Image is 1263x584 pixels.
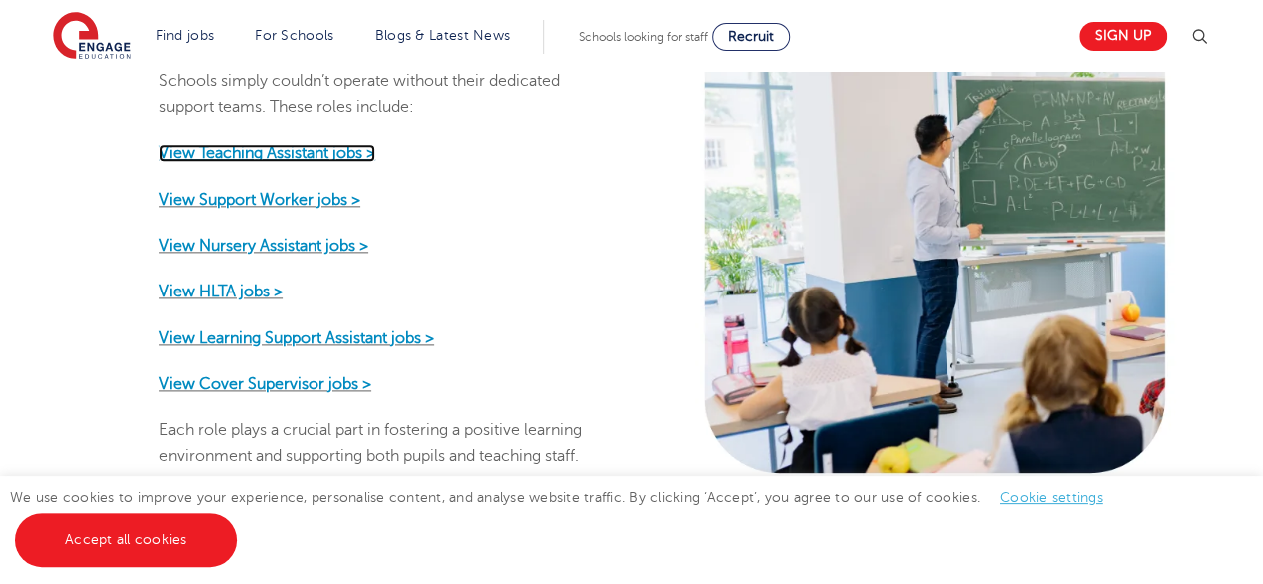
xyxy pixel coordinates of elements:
[1000,490,1103,505] a: Cookie settings
[1079,22,1167,51] a: Sign up
[159,283,283,300] a: View HLTA jobs >
[159,68,605,121] p: Schools simply couldn’t operate without their dedicated support teams. These roles include:
[255,28,333,43] a: For Schools
[53,12,131,62] img: Engage Education
[159,144,375,162] a: View Teaching Assistant jobs >
[15,513,237,567] a: Accept all cookies
[159,417,605,470] p: Each role plays a crucial part in fostering a positive learning environment and supporting both p...
[159,329,434,347] a: View Learning Support Assistant jobs >
[728,29,774,44] span: Recruit
[579,30,708,44] span: Schools looking for staff
[159,375,371,393] a: View Cover Supervisor jobs >
[712,23,790,51] a: Recruit
[159,237,368,255] a: View Nursery Assistant jobs >
[159,191,360,209] a: View Support Worker jobs >
[375,28,511,43] a: Blogs & Latest News
[10,490,1123,547] span: We use cookies to improve your experience, personalise content, and analyse website traffic. By c...
[156,28,215,43] a: Find jobs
